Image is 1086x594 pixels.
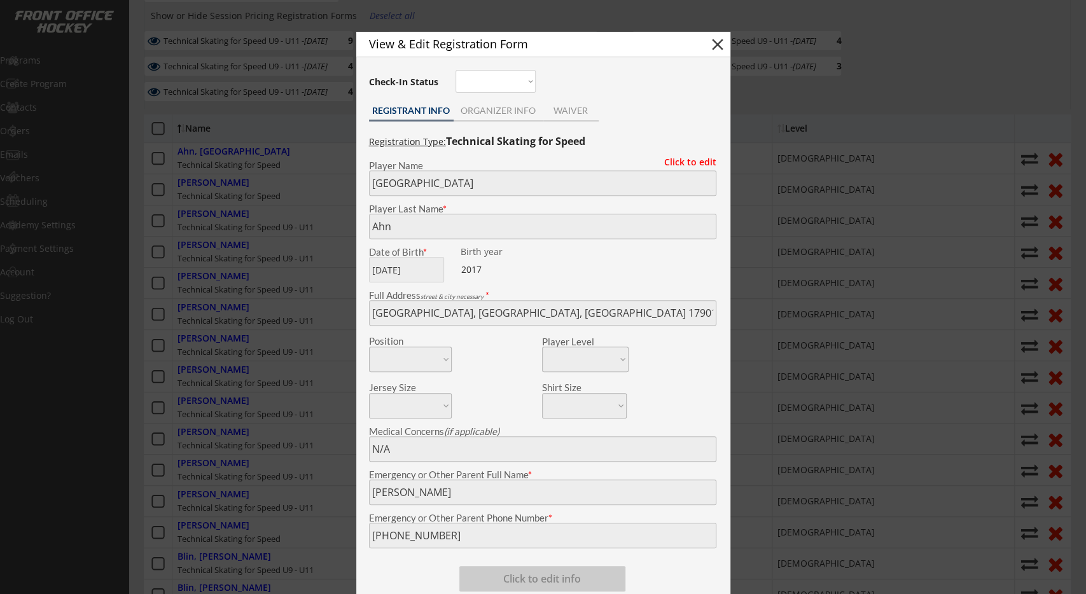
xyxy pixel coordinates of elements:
[369,78,441,86] div: Check-In Status
[542,383,608,392] div: Shirt Size
[369,436,716,462] input: Allergies, injuries, etc.
[369,336,435,346] div: Position
[369,291,716,300] div: Full Address
[369,161,716,170] div: Player Name
[369,247,452,257] div: Date of Birth
[369,427,716,436] div: Medical Concerns
[369,106,454,115] div: REGISTRANT INFO
[461,263,541,276] div: 2017
[542,337,629,347] div: Player Level
[421,293,484,300] em: street & city necessary
[446,134,585,148] strong: Technical Skating for Speed
[655,158,716,167] div: Click to edit
[369,513,716,523] div: Emergency or Other Parent Phone Number
[369,470,716,480] div: Emergency or Other Parent Full Name
[444,425,499,437] em: (if applicable)
[369,300,716,326] input: Street, City, Province/State
[369,135,446,148] u: Registration Type:
[708,35,727,54] button: close
[461,247,540,256] div: Birth year
[459,566,625,591] button: Click to edit info
[369,383,435,392] div: Jersey Size
[369,38,686,50] div: View & Edit Registration Form
[543,106,599,115] div: WAIVER
[369,204,716,214] div: Player Last Name
[454,106,543,115] div: ORGANIZER INFO
[461,247,540,257] div: We are transitioning the system to collect and store date of birth instead of just birth year to ...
